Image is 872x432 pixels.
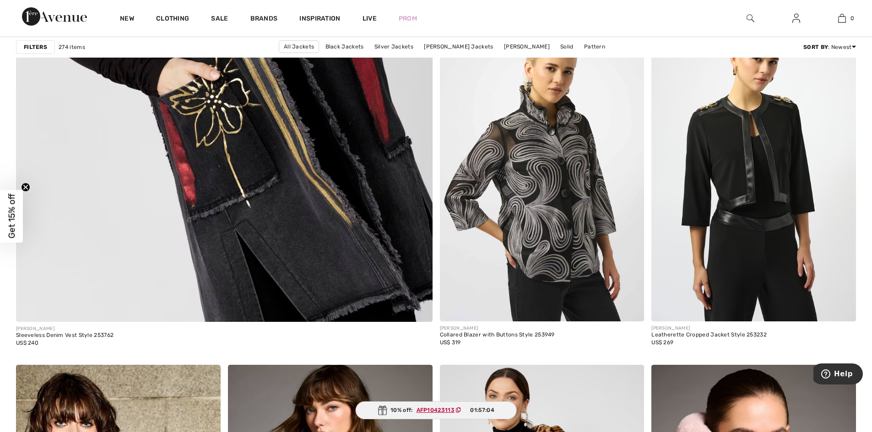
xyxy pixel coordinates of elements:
[803,44,828,50] strong: Sort By
[378,405,387,415] img: Gift.svg
[59,43,85,51] span: 274 items
[556,41,578,53] a: Solid
[299,15,340,24] span: Inspiration
[580,41,610,53] a: Pattern
[156,15,189,24] a: Clothing
[321,41,368,53] a: Black Jackets
[16,325,114,332] div: [PERSON_NAME]
[813,363,863,386] iframe: Opens a widget where you can find more information
[419,41,498,53] a: [PERSON_NAME] Jackets
[850,14,854,22] span: 0
[440,15,645,321] img: Collared Blazer with Buttons Style 253949. Black/Multi
[440,325,555,332] div: [PERSON_NAME]
[120,15,134,24] a: New
[838,13,846,24] img: My Bag
[363,14,377,23] a: Live
[211,15,228,24] a: Sale
[24,43,47,51] strong: Filters
[747,13,754,24] img: search the website
[470,406,494,414] span: 01:57:04
[651,15,856,321] img: Leatherette Cropped Jacket Style 253232. Black
[651,325,767,332] div: [PERSON_NAME]
[651,332,767,338] div: Leatherette Cropped Jacket Style 253232
[16,340,38,346] span: US$ 240
[440,332,555,338] div: Collared Blazer with Buttons Style 253949
[22,7,87,26] img: 1ère Avenue
[399,14,417,23] a: Prom
[651,339,673,346] span: US$ 269
[819,13,864,24] a: 0
[355,401,517,419] div: 10% off:
[785,13,807,24] a: Sign In
[370,41,418,53] a: Silver Jackets
[417,407,455,413] ins: AFP10423113
[21,182,30,192] button: Close teaser
[499,41,554,53] a: [PERSON_NAME]
[279,40,319,53] a: All Jackets
[792,13,800,24] img: My Info
[440,339,461,346] span: US$ 319
[6,194,17,239] span: Get 15% off
[250,15,278,24] a: Brands
[803,43,856,51] div: : Newest
[16,332,114,339] div: Sleeveless Denim Vest Style 253762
